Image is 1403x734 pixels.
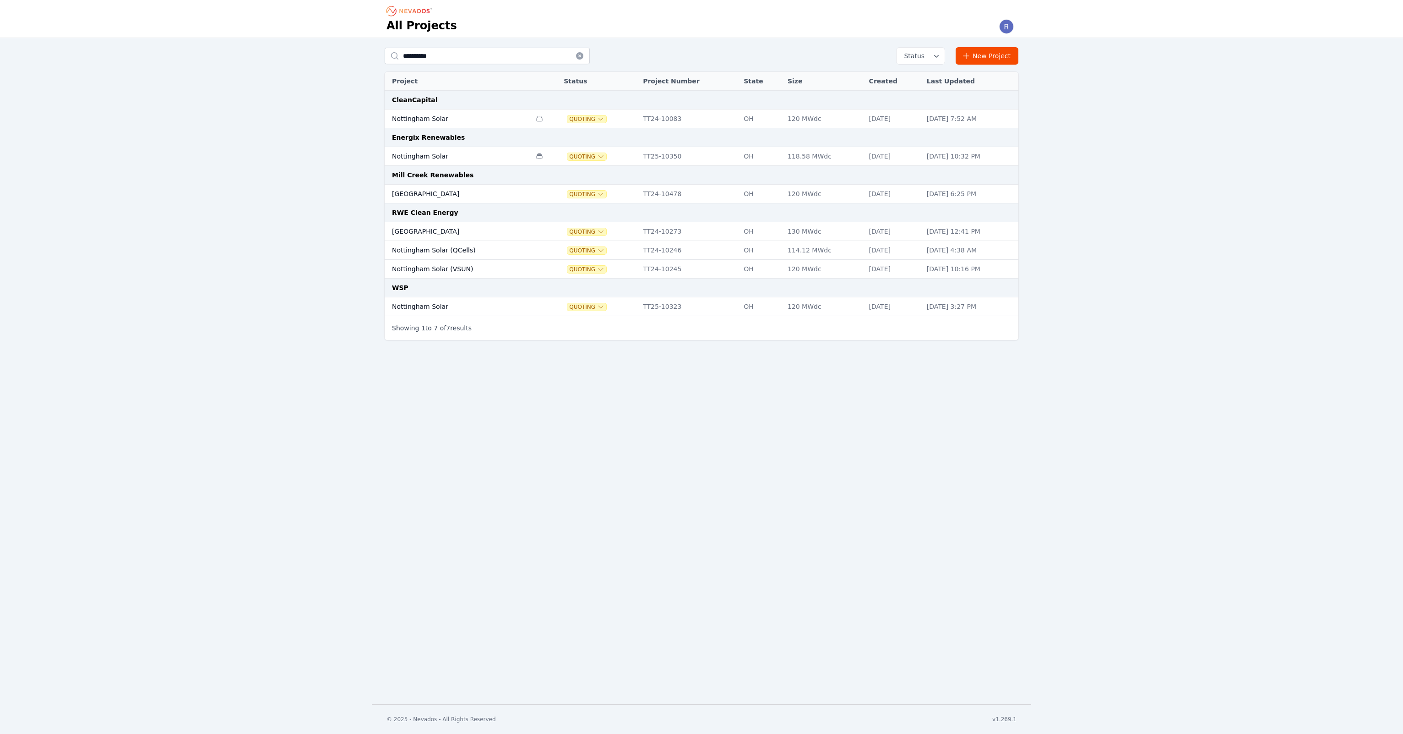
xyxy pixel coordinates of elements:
[385,222,1018,241] tr: [GEOGRAPHIC_DATA]QuotingTT24-10273OH130 MWdc[DATE][DATE] 12:41 PM
[865,241,922,260] td: [DATE]
[385,241,531,260] td: Nottingham Solar (QCells)
[783,241,865,260] td: 114.12 MWdc
[739,241,783,260] td: OH
[865,110,922,128] td: [DATE]
[567,191,606,198] button: Quoting
[385,91,1018,110] td: CleanCapital
[739,147,783,166] td: OH
[567,303,606,311] button: Quoting
[922,222,1018,241] td: [DATE] 12:41 PM
[739,297,783,316] td: OH
[385,260,531,279] td: Nottingham Solar (VSUN)
[385,297,531,316] td: Nottingham Solar
[922,72,1018,91] th: Last Updated
[865,297,922,316] td: [DATE]
[638,110,739,128] td: TT24-10083
[922,110,1018,128] td: [DATE] 7:52 AM
[739,260,783,279] td: OH
[385,241,1018,260] tr: Nottingham Solar (QCells)QuotingTT24-10246OH114.12 MWdc[DATE][DATE] 4:38 AM
[739,110,783,128] td: OH
[385,185,531,203] td: [GEOGRAPHIC_DATA]
[922,185,1018,203] td: [DATE] 6:25 PM
[385,166,1018,185] td: Mill Creek Renewables
[865,185,922,203] td: [DATE]
[386,18,457,33] h1: All Projects
[567,115,606,123] button: Quoting
[865,72,922,91] th: Created
[783,185,865,203] td: 120 MWdc
[922,297,1018,316] td: [DATE] 3:27 PM
[999,19,1014,34] img: Riley Caron
[638,241,739,260] td: TT24-10246
[922,147,1018,166] td: [DATE] 10:32 PM
[385,297,1018,316] tr: Nottingham SolarQuotingTT25-10323OH120 MWdc[DATE][DATE] 3:27 PM
[385,147,1018,166] tr: Nottingham SolarQuotingTT25-10350OH118.58 MWdc[DATE][DATE] 10:32 PM
[385,72,531,91] th: Project
[638,185,739,203] td: TT24-10478
[567,247,606,254] button: Quoting
[421,324,425,332] span: 1
[865,222,922,241] td: [DATE]
[956,47,1018,65] a: New Project
[739,72,783,91] th: State
[385,279,1018,297] td: WSP
[638,147,739,166] td: TT25-10350
[638,297,739,316] td: TT25-10323
[900,51,924,60] span: Status
[446,324,450,332] span: 7
[392,323,472,333] p: Showing to of results
[783,72,865,91] th: Size
[434,324,438,332] span: 7
[783,147,865,166] td: 118.58 MWdc
[865,260,922,279] td: [DATE]
[567,153,606,160] button: Quoting
[385,203,1018,222] td: RWE Clean Energy
[385,260,1018,279] tr: Nottingham Solar (VSUN)QuotingTT24-10245OH120 MWdc[DATE][DATE] 10:16 PM
[783,260,865,279] td: 120 MWdc
[385,128,1018,147] td: Energix Renewables
[385,222,531,241] td: [GEOGRAPHIC_DATA]
[386,4,435,18] nav: Breadcrumb
[865,147,922,166] td: [DATE]
[638,260,739,279] td: TT24-10245
[739,185,783,203] td: OH
[783,297,865,316] td: 120 MWdc
[385,185,1018,203] tr: [GEOGRAPHIC_DATA]QuotingTT24-10478OH120 MWdc[DATE][DATE] 6:25 PM
[638,72,739,91] th: Project Number
[559,72,638,91] th: Status
[739,222,783,241] td: OH
[992,716,1017,723] div: v1.269.1
[783,110,865,128] td: 120 MWdc
[386,716,496,723] div: © 2025 - Nevados - All Rights Reserved
[638,222,739,241] td: TT24-10273
[567,228,606,236] button: Quoting
[385,110,531,128] td: Nottingham Solar
[385,110,1018,128] tr: Nottingham SolarQuotingTT24-10083OH120 MWdc[DATE][DATE] 7:52 AM
[567,266,606,273] button: Quoting
[922,241,1018,260] td: [DATE] 4:38 AM
[922,260,1018,279] td: [DATE] 10:16 PM
[783,222,865,241] td: 130 MWdc
[385,147,531,166] td: Nottingham Solar
[897,48,945,64] button: Status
